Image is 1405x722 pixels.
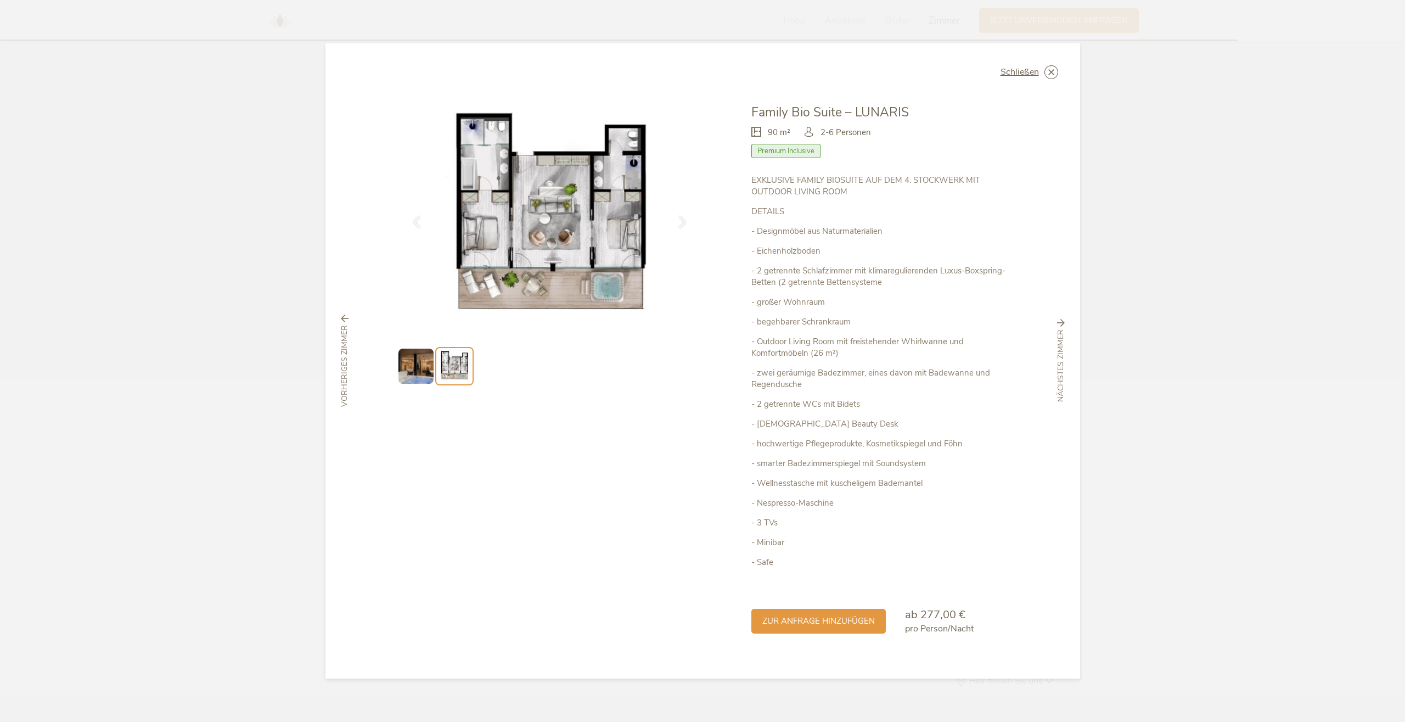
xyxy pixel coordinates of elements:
[438,350,471,383] img: Preview
[751,175,1008,198] p: EXKLUSIVE FAMILY BIOSUITE AUF DEM 4. STOCKWERK MIT OUTDOOR LIVING ROOM
[751,226,1008,237] p: - Designmöbel aus Naturmaterialien
[751,144,820,158] span: Premium Inclusive
[1001,68,1039,76] span: Schließen
[397,104,703,333] img: Family Bio Suite – LUNARIS
[751,336,1008,359] p: - Outdoor Living Room mit freistehender Whirlwanne und Komfortmöbeln (26 m²)
[398,349,434,384] img: Preview
[751,245,1008,257] p: - Eichenholzboden
[339,325,350,407] span: vorheriges Zimmer
[751,265,1008,288] p: - 2 getrennte Schlafzimmer mit klimaregulierenden Luxus-Boxspring-Betten (2 getrennte Bettensysteme
[751,367,1008,390] p: - zwei geräumige Badezimmer, eines davon mit Badewanne und Regendusche
[1055,330,1066,402] span: nächstes Zimmer
[820,127,871,138] span: 2-6 Personen
[751,296,1008,308] p: - großer Wohnraum
[751,206,1008,217] p: DETAILS
[751,104,909,121] span: Family Bio Suite – LUNARIS
[751,316,1008,328] p: - begehbarer Schrankraum
[768,127,790,138] span: 90 m²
